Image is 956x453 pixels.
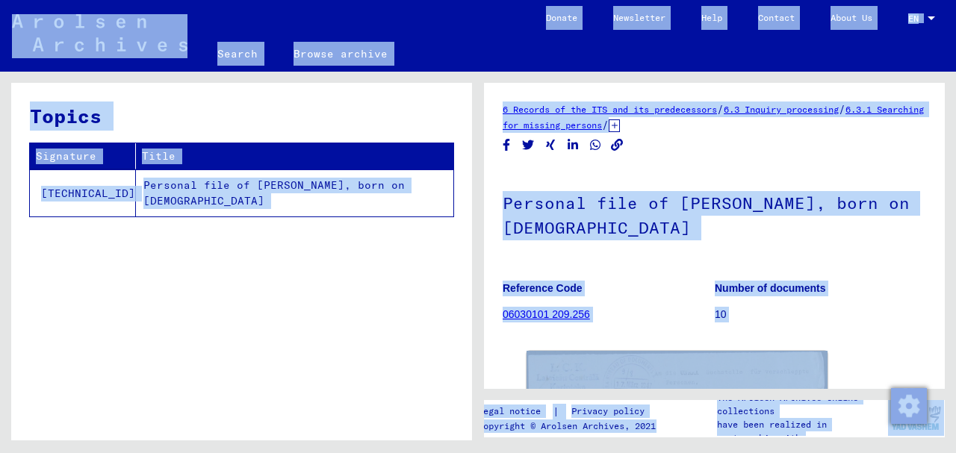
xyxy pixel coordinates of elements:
img: Change consent [891,388,927,424]
p: 10 [715,307,926,322]
div: | [478,404,662,419]
span: / [602,118,609,131]
button: Share on Facebook [499,136,515,154]
a: 06030101 209.256 [503,308,590,320]
td: Personal file of [PERSON_NAME], born on [DEMOGRAPHIC_DATA] [136,169,453,216]
button: Copy link [609,136,625,154]
a: 6 Records of the ITS and its predecessors [503,104,717,115]
a: Search [199,36,276,72]
th: Title [136,143,453,169]
a: Legal notice [478,404,553,419]
b: Number of documents [715,282,826,294]
span: / [839,102,845,116]
p: The Arolsen Archives online collections [717,391,887,418]
b: Reference Code [503,282,583,294]
th: Signature [30,143,136,169]
img: Arolsen_neg.svg [12,14,187,51]
h3: Topics [30,101,453,131]
button: Share on WhatsApp [588,136,603,154]
a: 6.3 Inquiry processing [724,104,839,115]
button: Share on Xing [543,136,559,154]
p: Copyright © Arolsen Archives, 2021 [478,419,662,433]
span: EN [908,13,925,24]
button: Share on LinkedIn [565,136,581,154]
a: Privacy policy [559,404,662,419]
span: / [717,102,724,116]
p: have been realized in partnership with [717,418,887,445]
h1: Personal file of [PERSON_NAME], born on [DEMOGRAPHIC_DATA] [503,169,926,259]
img: yv_logo.png [888,399,944,437]
a: Browse archive [276,36,406,72]
td: [TECHNICAL_ID] [30,169,136,216]
button: Share on Twitter [521,136,536,154]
